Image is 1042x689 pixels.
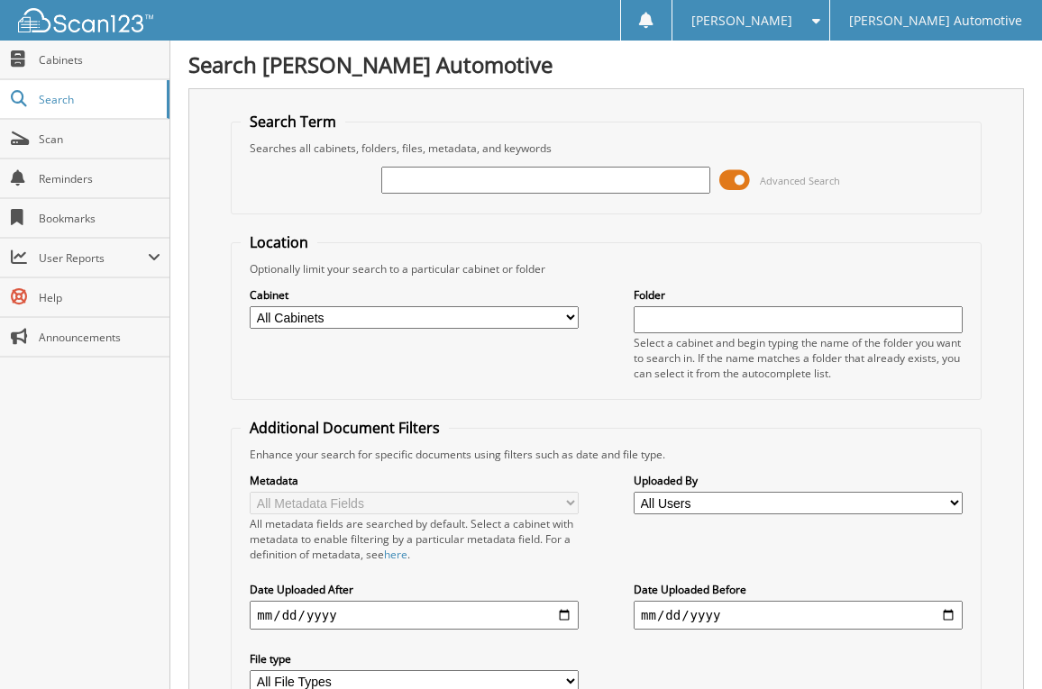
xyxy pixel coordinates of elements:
input: end [634,601,963,630]
legend: Search Term [241,112,345,131]
span: Reminders [39,171,160,186]
label: Cabinet [250,287,579,303]
legend: Additional Document Filters [241,418,449,438]
h1: Search [PERSON_NAME] Automotive [188,50,1024,79]
div: Searches all cabinets, folders, files, metadata, and keywords [241,141,971,156]
label: Metadata [250,473,579,488]
label: Date Uploaded After [250,582,579,597]
input: start [250,601,579,630]
label: Date Uploaded Before [634,582,963,597]
span: Advanced Search [760,174,840,187]
div: All metadata fields are searched by default. Select a cabinet with metadata to enable filtering b... [250,516,579,562]
div: Select a cabinet and begin typing the name of the folder you want to search in. If the name match... [634,335,963,381]
div: Optionally limit your search to a particular cabinet or folder [241,261,971,277]
span: Scan [39,131,160,147]
label: Uploaded By [634,473,963,488]
legend: Location [241,232,317,252]
span: Help [39,290,160,305]
div: Enhance your search for specific documents using filters such as date and file type. [241,447,971,462]
span: Search [39,92,158,107]
a: here [384,547,407,562]
span: User Reports [39,250,148,266]
img: scan123-logo-white.svg [18,8,153,32]
span: Cabinets [39,52,160,68]
span: [PERSON_NAME] Automotive [849,15,1022,26]
span: Bookmarks [39,211,160,226]
span: [PERSON_NAME] [691,15,792,26]
label: Folder [634,287,963,303]
span: Announcements [39,330,160,345]
label: File type [250,651,579,666]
